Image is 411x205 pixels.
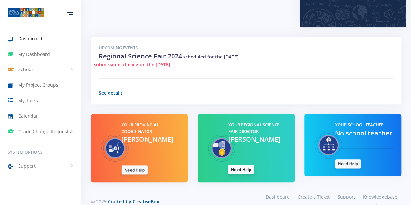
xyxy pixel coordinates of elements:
[262,192,294,201] a: Dashboard
[122,165,148,174] a: Need Help
[99,52,182,60] span: Regional Science Fair 2024
[183,54,238,60] span: scheduled for the [DATE]
[8,149,73,155] h6: System Options
[91,198,241,205] div: © 2025
[228,122,287,135] h5: Your Regional Science Fair Director
[335,129,392,137] span: No school teacher
[8,7,44,18] img: ...
[122,122,180,135] h5: Your Provincial Coordinator
[228,135,280,144] span: [PERSON_NAME]
[294,192,334,201] a: Create a Ticket
[18,112,38,119] span: Calendar
[205,122,238,174] img: Regional Science Fair Director
[359,192,401,201] a: Knowledgebase
[18,51,50,58] span: My Dashboard
[122,135,173,144] span: [PERSON_NAME]
[18,162,36,169] span: Support
[228,165,254,174] a: Need Help
[312,122,345,168] img: Teacher
[99,90,123,96] a: See details
[18,128,71,135] span: Grade Change Requests
[18,66,35,73] span: Schools
[334,192,359,201] a: Support
[99,122,131,174] img: Provincial Coordinator
[18,82,58,88] span: My Project Groups
[335,122,393,128] h5: Your School Teacher
[335,159,361,168] a: Need Help
[99,45,393,51] h5: Upcoming Events
[363,194,397,200] span: Knowledgebase
[94,61,170,68] span: submissions closing on the [DATE]
[108,199,159,205] a: Crafted by CreativeBox
[18,35,42,42] span: Dashboard
[18,97,38,104] span: My Tasks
